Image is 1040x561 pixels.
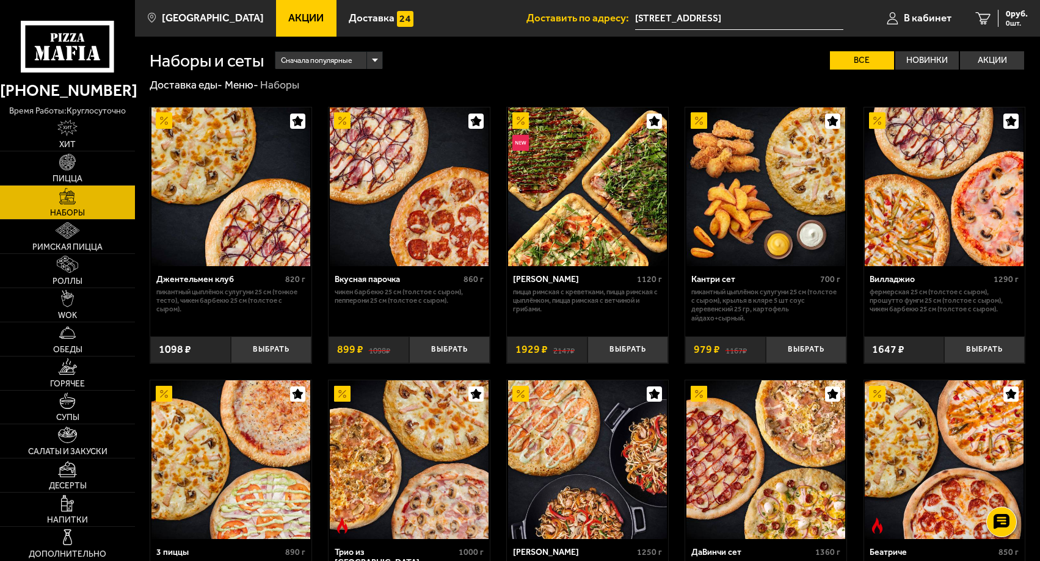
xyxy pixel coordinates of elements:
label: Акции [960,51,1024,70]
span: В кабинет [904,13,951,23]
span: 1250 г [637,547,662,557]
button: Выбрать [587,336,668,363]
span: Доставка [349,13,395,23]
a: Меню- [225,78,258,92]
img: Острое блюдо [869,518,885,534]
p: Пикантный цыплёнок сулугуни 25 см (толстое с сыром), крылья в кляре 5 шт соус деревенский 25 гр, ... [691,288,840,322]
a: Акционный3 пиццы [150,380,311,539]
span: Супы [56,413,79,422]
span: Десерты [49,482,87,490]
label: Все [830,51,894,70]
span: Хит [59,140,76,149]
p: Фермерская 25 см (толстое с сыром), Прошутто Фунги 25 см (толстое с сыром), Чикен Барбекю 25 см (... [870,288,1019,314]
img: Акционный [334,386,351,402]
img: Вилладжио [865,107,1024,266]
span: WOK [58,311,77,320]
a: АкционныйВилладжио [864,107,1025,266]
img: Акционный [869,386,885,402]
a: АкционныйВкусная парочка [329,107,489,266]
button: Выбрать [944,336,1025,363]
label: Новинки [895,51,959,70]
img: Трио из Рио [330,380,489,539]
img: Акционный [512,386,529,402]
img: Беатриче [865,380,1024,539]
p: Чикен Барбекю 25 см (толстое с сыром), Пепперони 25 см (толстое с сыром). [335,288,484,305]
p: Пикантный цыплёнок сулугуни 25 см (тонкое тесто), Чикен Барбекю 25 см (толстое с сыром). [156,288,305,314]
a: АкционныйОстрое блюдоТрио из Рио [329,380,489,539]
span: Наборы [50,209,85,217]
div: Наборы [260,78,299,92]
span: Сначала популярные [281,50,352,71]
span: 700 г [820,274,840,284]
s: 1167 ₽ [725,344,747,355]
div: Беатриче [870,547,995,557]
span: 0 шт. [1006,20,1028,27]
img: 3 пиццы [151,380,310,539]
span: 0 руб. [1006,10,1028,18]
span: 1360 г [815,547,840,557]
span: 1000 г [459,547,484,557]
span: 1929 ₽ [515,344,548,355]
span: [GEOGRAPHIC_DATA] [162,13,264,23]
span: 1098 ₽ [159,344,191,355]
span: 979 ₽ [694,344,720,355]
span: 1290 г [994,274,1019,284]
img: Акционный [512,112,529,129]
span: Акции [288,13,324,23]
img: ДаВинчи сет [686,380,845,539]
span: Обеды [53,346,82,354]
img: Акционный [334,112,351,129]
img: Вкусная парочка [330,107,489,266]
span: 1120 г [637,274,662,284]
a: АкционныйВилла Капри [507,380,667,539]
h1: Наборы и сеты [150,52,264,69]
span: Дополнительно [29,550,106,559]
span: Салаты и закуски [28,447,107,456]
img: Джентельмен клуб [151,107,310,266]
a: АкционныйОстрое блюдоБеатриче [864,380,1025,539]
span: Пицца [53,175,82,183]
span: 850 г [998,547,1019,557]
img: 15daf4d41897b9f0e9f617042186c801.svg [397,11,413,27]
div: Вкусная парочка [335,274,460,284]
a: Доставка еды- [150,78,222,92]
button: Выбрать [766,336,846,363]
a: АкционныйКантри сет [685,107,846,266]
span: 890 г [285,547,305,557]
span: Римская пицца [32,243,103,252]
span: Роллы [53,277,82,286]
div: ДаВинчи сет [691,547,812,557]
a: АкционныйДаВинчи сет [685,380,846,539]
p: Пицца Римская с креветками, Пицца Римская с цыплёнком, Пицца Римская с ветчиной и грибами. [513,288,662,314]
div: Вилладжио [870,274,991,284]
img: Новинка [512,135,529,151]
div: Кантри сет [691,274,817,284]
img: Акционный [691,386,707,402]
span: 1647 ₽ [872,344,904,355]
img: Акционный [691,112,707,129]
span: 820 г [285,274,305,284]
div: Джентельмен клуб [156,274,282,284]
div: [PERSON_NAME] [513,547,634,557]
input: Ваш адрес доставки [635,7,843,30]
s: 2147 ₽ [553,344,575,355]
span: 899 ₽ [337,344,363,355]
img: Акционный [156,386,172,402]
img: Кантри сет [686,107,845,266]
span: Санкт-Петербург, Комендантский проспект, 7к1, подъезд 6 [635,7,843,30]
img: Акционный [869,112,885,129]
button: Выбрать [409,336,490,363]
img: Мама Миа [508,107,667,266]
img: Вилла Капри [508,380,667,539]
img: Острое блюдо [334,518,351,534]
button: Выбрать [231,336,311,363]
div: 3 пиццы [156,547,282,557]
span: Доставить по адресу: [526,13,635,23]
a: АкционныйНовинкаМама Миа [507,107,667,266]
span: Напитки [47,516,88,524]
div: [PERSON_NAME] [513,274,634,284]
s: 1098 ₽ [369,344,390,355]
a: АкционныйДжентельмен клуб [150,107,311,266]
span: 860 г [464,274,484,284]
span: Горячее [50,380,85,388]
